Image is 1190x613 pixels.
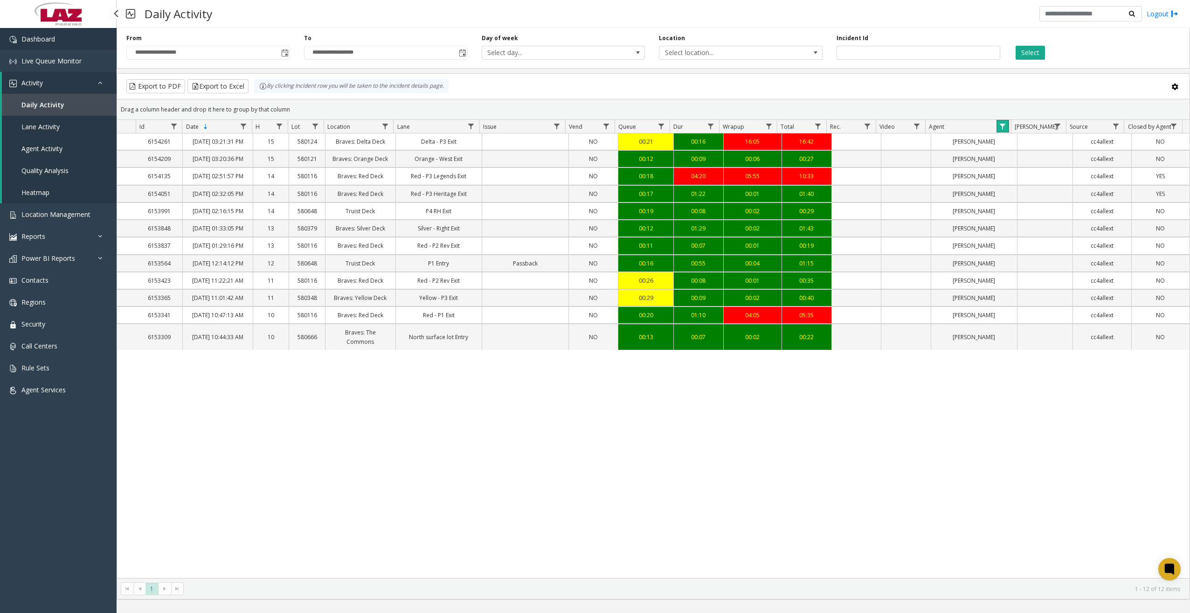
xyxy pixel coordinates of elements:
a: Vend Filter Menu [600,120,612,132]
a: [PERSON_NAME] [937,154,1012,163]
a: 00:17 [624,189,668,198]
a: YES [1137,189,1184,198]
a: Dur Filter Menu [705,120,717,132]
a: Braves: Delta Deck [331,137,389,146]
span: Select day... [482,46,612,59]
span: Security [21,320,45,328]
div: 00:35 [788,276,826,285]
a: 01:10 [679,311,718,320]
a: Lane Filter Menu [464,120,477,132]
div: 00:29 [624,293,668,302]
a: 01:22 [679,189,718,198]
a: Agent Filter Menu [996,120,1009,132]
a: North surface lot Entry [401,333,477,341]
div: 00:12 [624,224,668,233]
img: infoIcon.svg [259,83,267,90]
a: 00:19 [788,241,826,250]
a: Braves: Yellow Deck [331,293,389,302]
span: NO [1156,138,1165,146]
div: 00:08 [679,276,718,285]
span: YES [1156,190,1165,198]
a: Braves: Red Deck [331,311,389,320]
span: NO [1156,277,1165,285]
img: 'icon' [9,36,17,43]
a: [DATE] 01:33:05 PM [188,224,247,233]
a: 01:15 [788,259,826,268]
a: 10 [259,311,284,320]
span: Heatmap [21,188,49,197]
a: 00:16 [679,137,718,146]
a: 580648 [295,207,319,216]
span: Activity [21,78,43,87]
a: [DATE] 10:47:13 AM [188,311,247,320]
a: [PERSON_NAME] [937,137,1012,146]
span: NO [1156,311,1165,319]
div: 10:33 [788,172,826,181]
a: 00:07 [679,333,718,341]
a: NO [1137,293,1184,302]
a: [PERSON_NAME] [937,311,1012,320]
span: Power BI Reports [21,254,75,263]
a: 15 [259,137,284,146]
a: 00:09 [679,154,718,163]
img: 'icon' [9,299,17,306]
a: [DATE] 12:14:12 PM [188,259,247,268]
a: YES [1137,172,1184,181]
a: 6153991 [141,207,177,216]
span: NO [589,259,598,267]
span: Lane Activity [21,122,60,131]
img: 'icon' [9,255,17,263]
a: NO [574,224,613,233]
div: 16:05 [729,137,776,146]
a: 00:11 [624,241,668,250]
a: Braves: Silver Deck [331,224,389,233]
div: 00:18 [624,172,668,181]
a: [PERSON_NAME] [937,172,1012,181]
a: 580116 [295,172,319,181]
span: NO [589,224,598,232]
a: Truist Deck [331,259,389,268]
div: 00:07 [679,241,718,250]
img: 'icon' [9,211,17,219]
a: Red - P3 Legends Exit [401,172,477,181]
a: [DATE] 02:32:05 PM [188,189,247,198]
span: NO [1156,242,1165,250]
a: NO [1137,137,1184,146]
span: NO [589,155,598,163]
a: NO [574,276,613,285]
a: 00:22 [788,333,826,341]
a: 14 [259,172,284,181]
a: 00:12 [624,154,668,163]
a: Total Filter Menu [812,120,824,132]
a: Closed by Agent Filter Menu [1168,120,1180,132]
a: NO [574,172,613,181]
a: 10 [259,333,284,341]
a: Silver - Right Exit [401,224,477,233]
a: 00:16 [624,259,668,268]
a: Heatmap [2,181,117,203]
a: 00:40 [788,293,826,302]
a: 6153309 [141,333,177,341]
a: Id Filter Menu [167,120,180,132]
a: Location Filter Menu [379,120,391,132]
a: 00:27 [788,154,826,163]
a: NO [574,259,613,268]
a: NO [1137,241,1184,250]
a: 6154135 [141,172,177,181]
a: cc4allext [1079,224,1125,233]
a: [PERSON_NAME] [937,276,1012,285]
div: 00:08 [679,207,718,216]
img: 'icon' [9,321,17,328]
div: 01:43 [788,224,826,233]
a: Logout [1147,9,1178,19]
div: 00:01 [729,241,776,250]
div: 00:01 [729,189,776,198]
div: 00:01 [729,276,776,285]
div: 00:04 [729,259,776,268]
